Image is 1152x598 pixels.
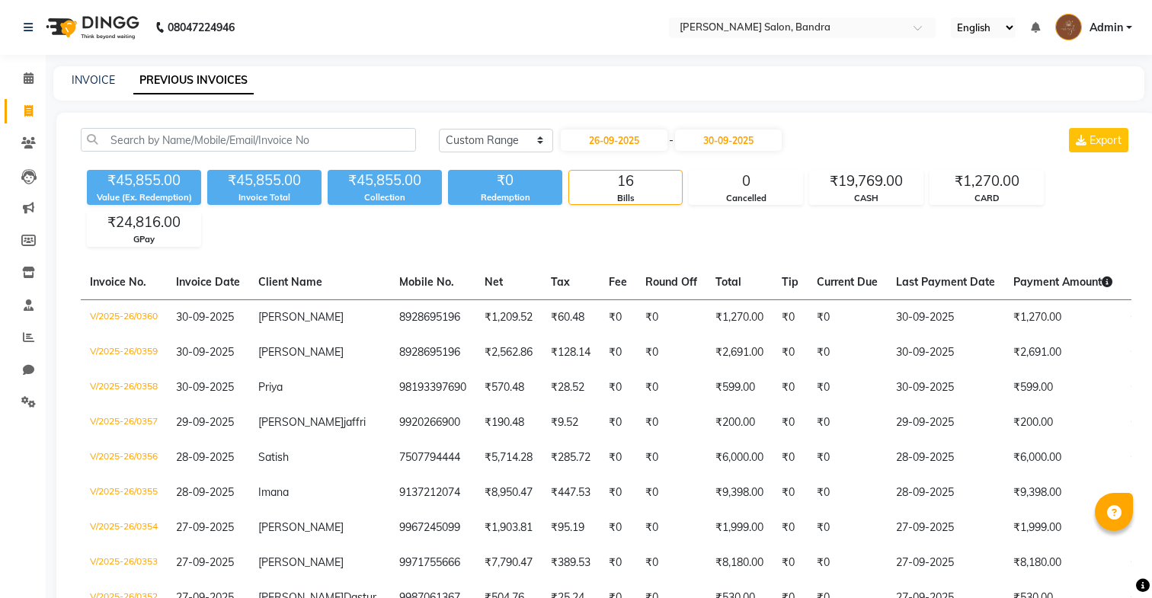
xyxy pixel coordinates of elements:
[176,275,240,289] span: Invoice Date
[706,440,773,475] td: ₹6,000.00
[399,275,454,289] span: Mobile No.
[168,6,235,49] b: 08047224946
[87,191,201,204] div: Value (Ex. Redemption)
[600,299,636,335] td: ₹0
[81,335,167,370] td: V/2025-26/0359
[808,335,887,370] td: ₹0
[636,440,706,475] td: ₹0
[207,170,322,191] div: ₹45,855.00
[81,440,167,475] td: V/2025-26/0356
[390,475,475,510] td: 9137212074
[542,299,600,335] td: ₹60.48
[176,415,234,429] span: 29-09-2025
[207,191,322,204] div: Invoice Total
[390,335,475,370] td: 8928695196
[475,370,542,405] td: ₹570.48
[887,475,1004,510] td: 28-09-2025
[475,335,542,370] td: ₹2,562.86
[636,335,706,370] td: ₹0
[542,510,600,545] td: ₹95.19
[1069,128,1128,152] button: Export
[887,510,1004,545] td: 27-09-2025
[773,405,808,440] td: ₹0
[176,520,234,534] span: 27-09-2025
[475,545,542,580] td: ₹7,790.47
[636,405,706,440] td: ₹0
[773,335,808,370] td: ₹0
[328,170,442,191] div: ₹45,855.00
[72,73,115,87] a: INVOICE
[88,212,200,233] div: ₹24,816.00
[1004,510,1122,545] td: ₹1,999.00
[706,510,773,545] td: ₹1,999.00
[448,191,562,204] div: Redemption
[609,275,627,289] span: Fee
[390,370,475,405] td: 98193397690
[887,405,1004,440] td: 29-09-2025
[706,299,773,335] td: ₹1,270.00
[887,440,1004,475] td: 28-09-2025
[773,370,808,405] td: ₹0
[808,299,887,335] td: ₹0
[448,170,562,191] div: ₹0
[1013,275,1112,289] span: Payment Amount
[542,370,600,405] td: ₹28.52
[706,405,773,440] td: ₹200.00
[810,171,923,192] div: ₹19,769.00
[690,192,802,205] div: Cancelled
[176,380,234,394] span: 30-09-2025
[258,415,344,429] span: [PERSON_NAME]
[542,440,600,475] td: ₹285.72
[569,192,682,205] div: Bills
[782,275,798,289] span: Tip
[1004,475,1122,510] td: ₹9,398.00
[1090,20,1123,36] span: Admin
[636,299,706,335] td: ₹0
[88,233,200,246] div: GPay
[930,171,1043,192] div: ₹1,270.00
[390,440,475,475] td: 7507794444
[176,485,234,499] span: 28-09-2025
[887,370,1004,405] td: 30-09-2025
[344,415,366,429] span: jaffri
[81,128,416,152] input: Search by Name/Mobile/Email/Invoice No
[636,475,706,510] td: ₹0
[636,545,706,580] td: ₹0
[475,405,542,440] td: ₹190.48
[475,475,542,510] td: ₹8,950.47
[887,335,1004,370] td: 30-09-2025
[485,275,503,289] span: Net
[258,380,283,394] span: Priya
[475,299,542,335] td: ₹1,209.52
[600,475,636,510] td: ₹0
[390,545,475,580] td: 9971755666
[773,475,808,510] td: ₹0
[636,510,706,545] td: ₹0
[1090,133,1122,147] span: Export
[81,510,167,545] td: V/2025-26/0354
[176,345,234,359] span: 30-09-2025
[808,545,887,580] td: ₹0
[542,475,600,510] td: ₹447.53
[808,370,887,405] td: ₹0
[896,275,995,289] span: Last Payment Date
[773,545,808,580] td: ₹0
[542,335,600,370] td: ₹128.14
[600,335,636,370] td: ₹0
[258,345,344,359] span: [PERSON_NAME]
[176,450,234,464] span: 28-09-2025
[1004,335,1122,370] td: ₹2,691.00
[1004,370,1122,405] td: ₹599.00
[551,275,570,289] span: Tax
[258,310,344,324] span: [PERSON_NAME]
[706,545,773,580] td: ₹8,180.00
[258,450,289,464] span: Satish
[773,440,808,475] td: ₹0
[808,405,887,440] td: ₹0
[390,510,475,545] td: 9967245099
[600,440,636,475] td: ₹0
[808,440,887,475] td: ₹0
[133,67,254,94] a: PREVIOUS INVOICES
[475,510,542,545] td: ₹1,903.81
[328,191,442,204] div: Collection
